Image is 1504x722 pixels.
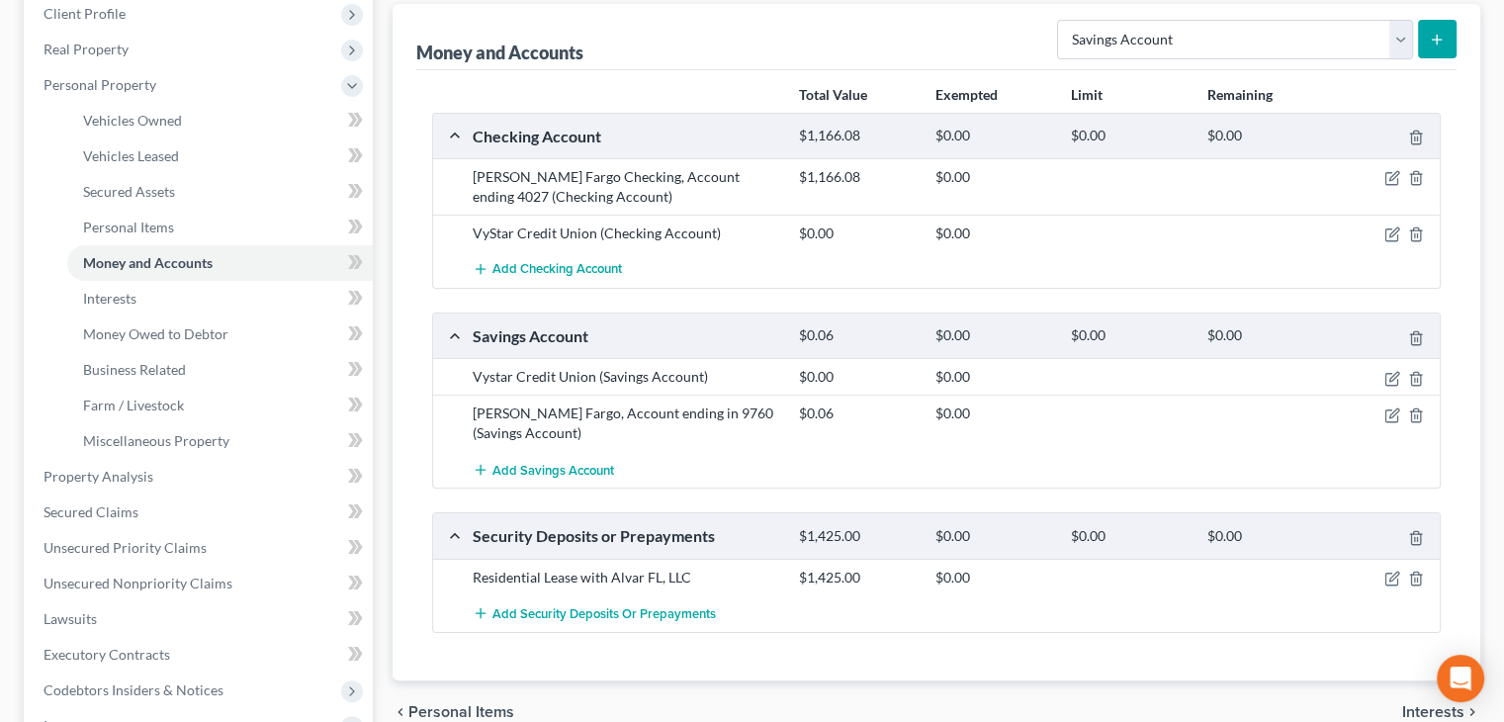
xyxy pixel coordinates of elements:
span: Interests [83,290,136,307]
span: Add Checking Account [492,262,622,278]
span: Business Related [83,361,186,378]
div: $0.00 [926,167,1061,187]
strong: Total Value [799,86,867,103]
button: Add Checking Account [473,251,622,288]
div: Savings Account [463,325,789,346]
span: Add Security Deposits or Prepayments [492,605,716,621]
div: $0.06 [789,404,925,423]
div: $1,425.00 [789,568,925,587]
div: $0.00 [1061,326,1196,345]
div: Vystar Credit Union (Savings Account) [463,367,789,387]
div: $0.00 [789,224,925,243]
a: Farm / Livestock [67,388,373,423]
div: $0.00 [1197,326,1333,345]
span: Money Owed to Debtor [83,325,228,342]
span: Executory Contracts [44,646,170,663]
span: Vehicles Owned [83,112,182,129]
a: Unsecured Nonpriority Claims [28,566,373,601]
i: chevron_left [393,704,408,720]
span: Property Analysis [44,468,153,485]
span: Money and Accounts [83,254,213,271]
div: $0.00 [926,326,1061,345]
span: Personal Items [408,704,514,720]
a: Property Analysis [28,459,373,495]
div: $1,166.08 [789,167,925,187]
span: Personal Items [83,219,174,235]
span: Farm / Livestock [83,397,184,413]
a: Money and Accounts [67,245,373,281]
button: Add Security Deposits or Prepayments [473,595,716,632]
div: $0.00 [789,367,925,387]
a: Secured Claims [28,495,373,530]
a: Interests [67,281,373,316]
span: Secured Claims [44,503,138,520]
strong: Remaining [1207,86,1273,103]
div: $0.00 [1197,527,1333,546]
a: Vehicles Owned [67,103,373,138]
span: Unsecured Nonpriority Claims [44,575,232,591]
span: Codebtors Insiders & Notices [44,681,223,698]
strong: Limit [1071,86,1103,103]
div: $0.00 [1061,527,1196,546]
span: Miscellaneous Property [83,432,229,449]
div: $0.00 [926,127,1061,145]
div: [PERSON_NAME] Fargo, Account ending in 9760 (Savings Account) [463,404,789,443]
div: $0.00 [926,404,1061,423]
div: $0.00 [926,527,1061,546]
div: $0.00 [926,568,1061,587]
a: Executory Contracts [28,637,373,673]
i: chevron_right [1464,704,1480,720]
div: Open Intercom Messenger [1437,655,1484,702]
div: Money and Accounts [416,41,583,64]
a: Unsecured Priority Claims [28,530,373,566]
span: Unsecured Priority Claims [44,539,207,556]
a: Money Owed to Debtor [67,316,373,352]
a: Lawsuits [28,601,373,637]
div: [PERSON_NAME] Fargo Checking, Account ending 4027 (Checking Account) [463,167,789,207]
span: Secured Assets [83,183,175,200]
a: Personal Items [67,210,373,245]
span: Add Savings Account [492,462,614,478]
a: Miscellaneous Property [67,423,373,459]
a: Secured Assets [67,174,373,210]
a: Business Related [67,352,373,388]
span: Client Profile [44,5,126,22]
div: $0.00 [926,224,1061,243]
div: $0.06 [789,326,925,345]
span: Personal Property [44,76,156,93]
div: $1,425.00 [789,527,925,546]
div: Checking Account [463,126,789,146]
div: Residential Lease with Alvar FL, LLC [463,568,789,587]
span: Real Property [44,41,129,57]
button: chevron_left Personal Items [393,704,514,720]
a: Vehicles Leased [67,138,373,174]
div: $0.00 [1061,127,1196,145]
span: Lawsuits [44,610,97,627]
span: Vehicles Leased [83,147,179,164]
div: $0.00 [926,367,1061,387]
div: Security Deposits or Prepayments [463,525,789,546]
button: Interests chevron_right [1402,704,1480,720]
div: $0.00 [1197,127,1333,145]
button: Add Savings Account [473,451,614,488]
span: Interests [1402,704,1464,720]
div: $1,166.08 [789,127,925,145]
div: VyStar Credit Union (Checking Account) [463,224,789,243]
strong: Exempted [935,86,998,103]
